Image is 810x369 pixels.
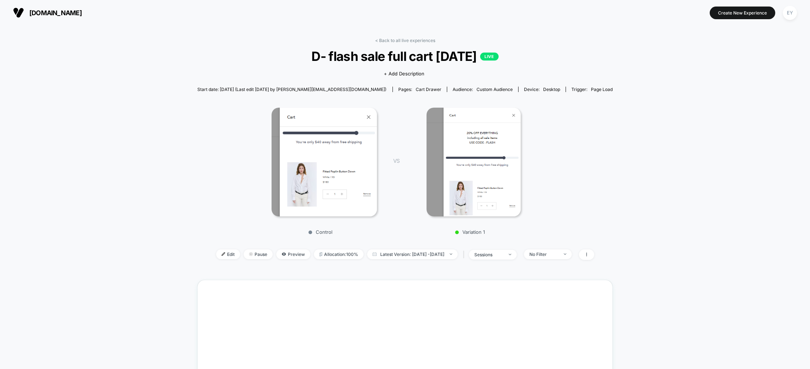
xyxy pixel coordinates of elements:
button: [DOMAIN_NAME] [11,7,84,18]
span: Edit [216,249,240,259]
span: Latest Version: [DATE] - [DATE] [367,249,458,259]
div: Pages: [398,87,441,92]
span: Allocation: 100% [314,249,364,259]
div: sessions [474,252,503,257]
span: cart drawer [416,87,441,92]
div: EY [783,6,797,20]
p: LIVE [480,53,498,61]
button: EY [781,5,799,20]
span: Page Load [591,87,613,92]
span: D- flash sale full cart [DATE] [218,49,592,64]
img: calendar [373,252,377,256]
div: No Filter [529,252,558,257]
span: Start date: [DATE] (Last edit [DATE] by [PERSON_NAME][EMAIL_ADDRESS][DOMAIN_NAME]) [197,87,386,92]
span: Preview [276,249,310,259]
div: Audience: [453,87,513,92]
p: Control [262,229,379,235]
span: [DOMAIN_NAME] [29,9,82,17]
img: end [509,254,511,255]
span: Custom Audience [477,87,513,92]
img: edit [222,252,225,256]
span: | [461,249,469,260]
span: desktop [543,87,560,92]
img: end [450,253,452,255]
img: Control main [272,108,377,216]
div: Trigger: [571,87,613,92]
img: end [249,252,253,256]
img: end [564,253,566,255]
img: Visually logo [13,7,24,18]
img: rebalance [319,252,322,256]
img: Variation 1 main [427,108,521,216]
span: Device: [518,87,566,92]
span: VS [393,158,399,164]
button: Create New Experience [710,7,775,19]
span: Pause [244,249,273,259]
span: + Add Description [384,70,424,78]
p: Variation 1 [407,229,533,235]
a: < Back to all live experiences [375,38,435,43]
